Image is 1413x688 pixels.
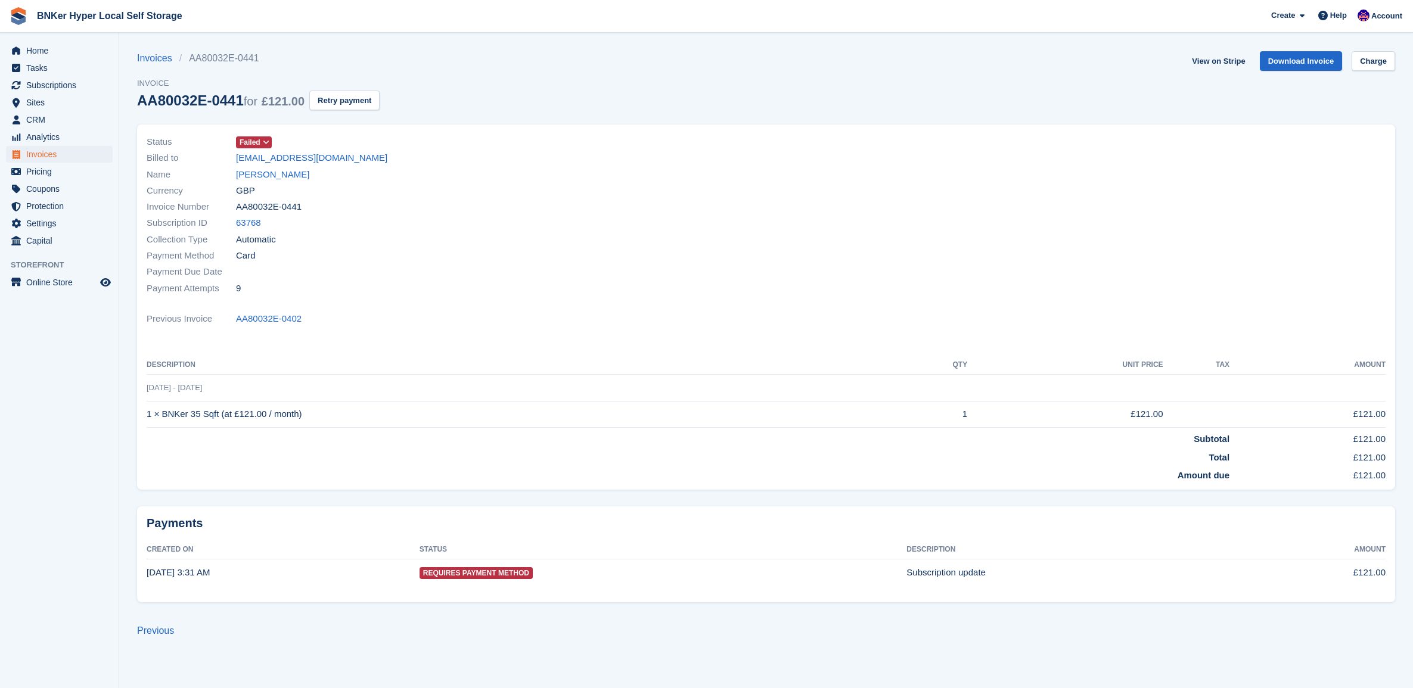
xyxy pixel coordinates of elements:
[236,135,272,149] a: Failed
[236,312,302,326] a: AA80032E-0402
[26,180,98,197] span: Coupons
[147,265,236,279] span: Payment Due Date
[236,216,261,230] a: 63768
[1352,51,1395,71] a: Charge
[1229,446,1386,465] td: £121.00
[1247,559,1386,586] td: £121.00
[147,282,236,295] span: Payment Attempts
[1229,428,1386,446] td: £121.00
[1247,540,1386,559] th: Amount
[967,401,1163,428] td: £121.00
[137,625,174,636] a: Previous
[147,200,236,214] span: Invoice Number
[26,60,98,76] span: Tasks
[6,215,113,232] a: menu
[32,6,187,26] a: BNKer Hyper Local Self Storage
[236,282,241,295] span: 9
[147,233,236,247] span: Collection Type
[6,77,113,94] a: menu
[6,94,113,111] a: menu
[26,146,98,163] span: Invoices
[6,198,113,214] a: menu
[236,184,255,198] span: GBP
[906,540,1246,559] th: Description
[26,232,98,249] span: Capital
[6,129,113,145] a: menu
[236,200,302,214] span: AA80032E-0441
[11,259,119,271] span: Storefront
[1229,356,1386,375] th: Amount
[137,51,380,66] nav: breadcrumbs
[236,249,256,263] span: Card
[147,567,210,577] time: 2025-09-01 02:31:47 UTC
[6,180,113,197] a: menu
[147,168,236,182] span: Name
[262,95,305,108] span: £121.00
[6,163,113,180] a: menu
[137,51,179,66] a: Invoices
[1187,51,1250,71] a: View on Stripe
[1260,51,1343,71] a: Download Invoice
[147,383,202,392] span: [DATE] - [DATE]
[236,168,309,182] a: [PERSON_NAME]
[6,42,113,59] a: menu
[1178,470,1230,480] strong: Amount due
[240,137,260,148] span: Failed
[10,7,27,25] img: stora-icon-8386f47178a22dfd0bd8f6a31ec36ba5ce8667c1dd55bd0f319d3a0aa187defe.svg
[6,146,113,163] a: menu
[147,151,236,165] span: Billed to
[147,401,896,428] td: 1 × BNKer 35 Sqft (at £121.00 / month)
[1194,434,1229,444] strong: Subtotal
[1330,10,1347,21] span: Help
[147,516,1386,531] h2: Payments
[420,540,906,559] th: Status
[147,540,420,559] th: Created On
[26,94,98,111] span: Sites
[26,129,98,145] span: Analytics
[1371,10,1402,22] span: Account
[896,401,967,428] td: 1
[137,77,380,89] span: Invoice
[309,91,380,110] button: Retry payment
[147,216,236,230] span: Subscription ID
[147,249,236,263] span: Payment Method
[137,92,305,108] div: AA80032E-0441
[1271,10,1295,21] span: Create
[26,77,98,94] span: Subscriptions
[147,356,896,375] th: Description
[6,60,113,76] a: menu
[1229,401,1386,428] td: £121.00
[1358,10,1369,21] img: David Fricker
[1163,356,1230,375] th: Tax
[26,274,98,291] span: Online Store
[26,215,98,232] span: Settings
[98,275,113,289] a: Preview store
[967,356,1163,375] th: Unit Price
[147,312,236,326] span: Previous Invoice
[244,95,257,108] span: for
[26,198,98,214] span: Protection
[1229,464,1386,482] td: £121.00
[6,274,113,291] a: menu
[26,42,98,59] span: Home
[26,111,98,128] span: CRM
[906,559,1246,586] td: Subscription update
[420,567,533,579] span: Requires Payment Method
[6,111,113,128] a: menu
[236,233,276,247] span: Automatic
[147,135,236,149] span: Status
[896,356,967,375] th: QTY
[236,151,387,165] a: [EMAIL_ADDRESS][DOMAIN_NAME]
[26,163,98,180] span: Pricing
[6,232,113,249] a: menu
[147,184,236,198] span: Currency
[1209,452,1229,462] strong: Total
